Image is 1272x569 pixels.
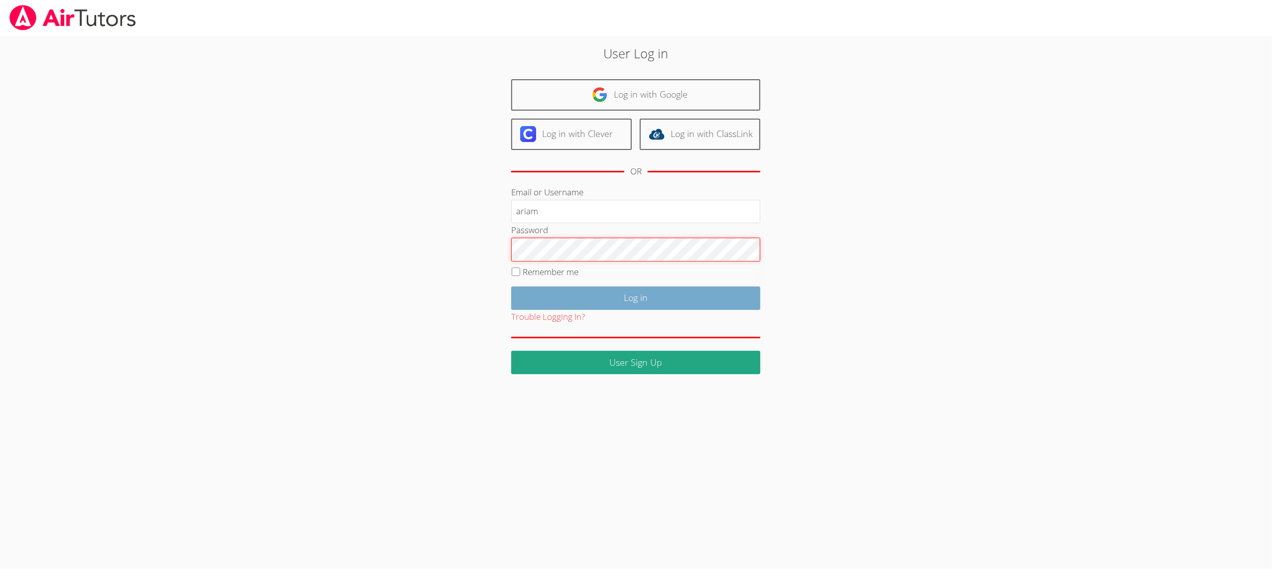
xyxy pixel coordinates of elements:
a: Log in with ClassLink [640,119,760,150]
input: Log in [511,286,760,310]
img: classlink-logo-d6bb404cc1216ec64c9a2012d9dc4662098be43eaf13dc465df04b49fa7ab582.svg [649,126,665,142]
a: Log in with Clever [511,119,632,150]
a: User Sign Up [511,351,760,374]
h2: User Log in [292,44,980,63]
img: google-logo-50288ca7cdecda66e5e0955fdab243c47b7ad437acaf1139b6f446037453330a.svg [592,87,608,103]
label: Password [511,224,548,236]
label: Remember me [523,266,579,278]
img: clever-logo-6eab21bc6e7a338710f1a6ff85c0baf02591cd810cc4098c63d3a4b26e2feb20.svg [520,126,536,142]
label: Email or Username [511,186,583,198]
img: airtutors_banner-c4298cdbf04f3fff15de1276eac7730deb9818008684d7c2e4769d2f7ddbe033.png [8,5,137,30]
div: OR [630,164,642,179]
button: Trouble Logging In? [511,310,585,324]
a: Log in with Google [511,79,760,111]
